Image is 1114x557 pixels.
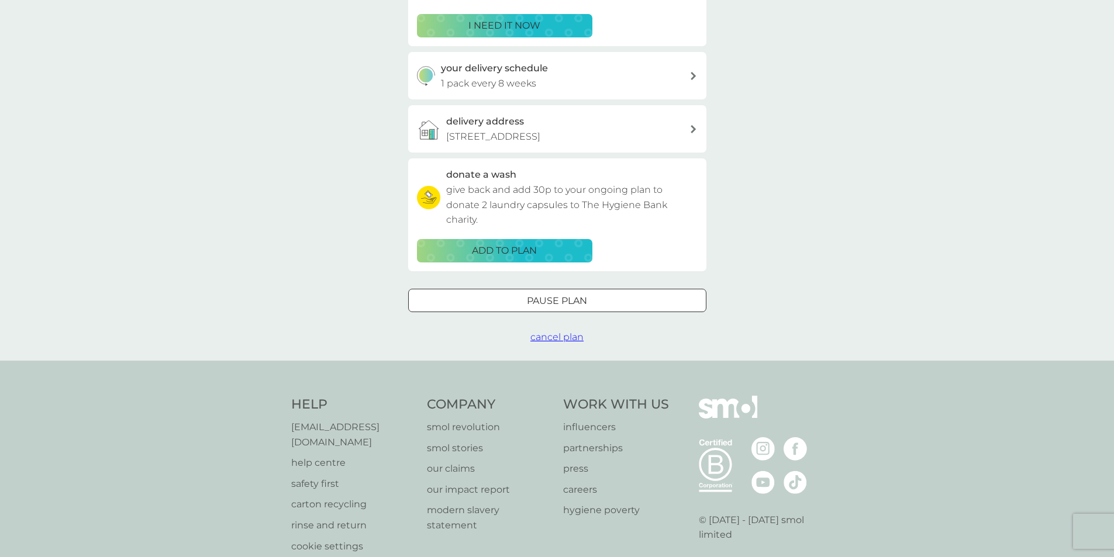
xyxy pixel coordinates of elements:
a: careers [563,482,669,497]
p: ADD TO PLAN [472,243,537,258]
h4: Company [427,396,551,414]
a: influencers [563,420,669,435]
a: delivery address[STREET_ADDRESS] [408,105,706,153]
a: press [563,461,669,476]
span: cancel plan [530,331,584,342]
img: visit the smol Facebook page [784,437,807,461]
p: give back and add 30p to your ongoing plan to donate 2 laundry capsules to The Hygiene Bank charity. [446,182,698,227]
h3: delivery address [446,114,524,129]
h3: donate a wash [446,167,516,182]
img: visit the smol Instagram page [751,437,775,461]
img: visit the smol Youtube page [751,470,775,494]
a: [EMAIL_ADDRESS][DOMAIN_NAME] [291,420,416,449]
a: carton recycling [291,497,416,512]
p: [STREET_ADDRESS] [446,129,540,144]
p: Pause plan [527,293,587,309]
button: ADD TO PLAN [417,239,592,262]
a: cookie settings [291,539,416,554]
a: partnerships [563,441,669,456]
p: © [DATE] - [DATE] smol limited [699,513,823,542]
h4: Work With Us [563,396,669,414]
button: Pause plan [408,289,706,312]
a: our claims [427,461,551,476]
img: smol [699,396,757,435]
p: i need it now [468,18,540,33]
a: hygiene poverty [563,503,669,518]
h3: your delivery schedule [441,61,548,76]
h4: Help [291,396,416,414]
a: safety first [291,476,416,492]
a: modern slavery statement [427,503,551,532]
button: cancel plan [530,330,584,345]
a: our impact report [427,482,551,497]
a: help centre [291,455,416,470]
img: visit the smol Tiktok page [784,470,807,494]
a: smol stories [427,441,551,456]
a: smol revolution [427,420,551,435]
button: i need it now [417,14,592,37]
p: 1 pack every 8 weeks [441,76,536,91]
a: rinse and return [291,518,416,533]
button: your delivery schedule1 pack every 8 weeks [408,52,706,99]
